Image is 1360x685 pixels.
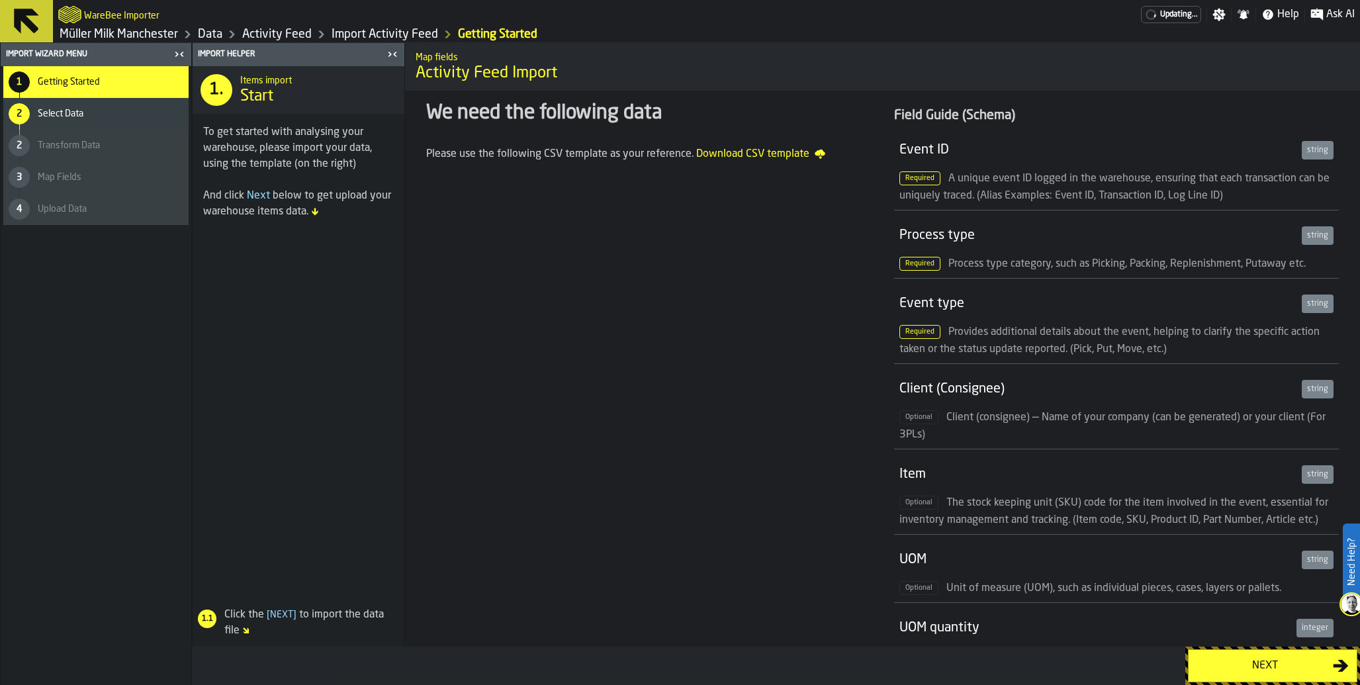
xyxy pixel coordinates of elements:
[899,171,940,185] span: Required
[1277,7,1299,23] span: Help
[899,581,938,595] span: Optional
[3,130,189,161] li: menu Transform Data
[9,103,30,124] div: 2
[38,204,87,214] span: Upload Data
[267,610,270,619] span: [
[3,98,189,130] li: menu Select Data
[1,43,191,66] header: Import Wizard Menu
[203,188,394,220] div: And click below to get upload your warehouse items data.
[899,295,1297,313] div: Event type
[1302,551,1334,569] div: string
[201,74,232,106] div: 1.
[242,27,312,42] a: link-to-/wh/i/b09612b5-e9f1-4a3a-b0a4-784729d61419/data/activity
[9,71,30,93] div: 1
[193,66,404,114] div: title-Start
[3,161,189,193] li: menu Map Fields
[899,257,940,271] span: Required
[195,50,383,59] div: Import Helper
[899,325,940,339] span: Required
[193,607,399,639] div: Click the to import the data file
[1344,525,1359,599] label: Need Help?
[1141,6,1201,23] a: link-to-/wh/i/b09612b5-e9f1-4a3a-b0a4-784729d61419/pricing/
[899,412,1326,440] span: Client (consignee) — Name of your company (can be generated) or your client (For 3PLs)
[894,107,1339,125] div: Field Guide (Schema)
[199,614,216,623] span: 1.1
[193,43,404,66] header: Import Helper
[203,124,394,172] div: To get started with analysing your warehouse, please import your data, using the template (on the...
[332,27,438,42] a: link-to-/wh/i/b09612b5-e9f1-4a3a-b0a4-784729d61419/import/activity/
[60,27,178,42] a: link-to-/wh/i/b09612b5-e9f1-4a3a-b0a4-784729d61419
[84,8,159,21] h2: Sub Title
[1302,295,1334,313] div: string
[198,27,222,42] a: link-to-/wh/i/b09612b5-e9f1-4a3a-b0a4-784729d61419/data
[3,193,189,225] li: menu Upload Data
[1302,380,1334,398] div: string
[899,226,1297,245] div: Process type
[899,380,1297,398] div: Client (Consignee)
[9,199,30,220] div: 4
[1188,649,1357,682] button: button-Next
[1207,8,1231,21] label: button-toggle-Settings
[247,191,270,201] span: Next
[58,3,81,26] a: logo-header
[899,496,938,510] span: Optional
[899,465,1297,484] div: Item
[38,77,100,87] span: Getting Started
[1232,8,1255,21] label: button-toggle-Notifications
[899,551,1297,569] div: UOM
[416,50,1349,63] h2: Sub Title
[170,46,189,62] label: button-toggle-Close me
[58,26,707,42] nav: Breadcrumb
[1256,7,1304,23] label: button-toggle-Help
[1305,7,1360,23] label: button-toggle-Ask AI
[946,583,1281,594] span: Unit of measure (UOM), such as individual pieces, cases, layers or pallets.
[948,259,1306,269] span: Process type category, such as Picking, Packing, Replenishment, Putaway etc.
[696,146,825,162] span: Download CSV template
[899,327,1320,355] span: Provides additional details about the event, helping to clarify the specific action taken or the ...
[899,619,1292,637] div: UOM quantity
[899,498,1328,525] span: The stock keeping unit (SKU) code for the item involved in the event, essential for inventory man...
[38,172,81,183] span: Map Fields
[426,149,694,160] span: Please use the following CSV template as your reference.
[9,135,30,156] div: 2
[3,50,170,59] div: Import Wizard Menu
[458,27,537,42] a: link-to-/wh/i/b09612b5-e9f1-4a3a-b0a4-784729d61419/import/activity/96186cf8-9b9e-437a-921d-7182f8...
[1296,619,1334,637] div: integer
[1302,226,1334,245] div: string
[240,86,273,107] span: Start
[696,146,825,163] a: Download CSV template
[1326,7,1355,23] span: Ask AI
[416,63,1349,84] span: Activity Feed Import
[240,73,394,86] h2: Sub Title
[9,167,30,188] div: 3
[383,46,402,62] label: button-toggle-Close me
[293,610,296,619] span: ]
[1197,658,1333,674] div: Next
[1302,465,1334,484] div: string
[1302,141,1334,160] div: string
[405,43,1360,91] div: title-Activity Feed Import
[1160,10,1198,19] span: Updating...
[38,140,100,151] span: Transform Data
[426,101,872,125] div: We need the following data
[3,66,189,98] li: menu Getting Started
[899,410,938,424] span: Optional
[38,109,83,119] span: Select Data
[264,610,299,619] span: Next
[1141,6,1201,23] div: Menu Subscription
[899,141,1297,160] div: Event ID
[899,173,1330,201] span: A unique event ID logged in the warehouse, ensuring that each transaction can be uniquely traced....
